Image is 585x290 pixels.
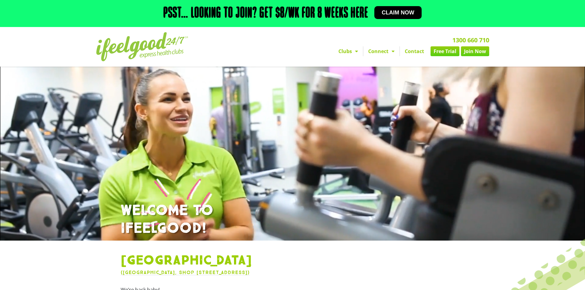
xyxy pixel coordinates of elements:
[461,46,489,56] a: Join Now
[400,46,429,56] a: Contact
[382,10,414,15] span: Claim now
[333,46,363,56] a: Clubs
[121,269,250,275] a: ([GEOGRAPHIC_DATA], Shop [STREET_ADDRESS])
[236,46,489,56] nav: Menu
[452,36,489,44] a: 1300 660 710
[163,6,368,21] h2: Psst… Looking to join? Get $8/wk for 8 weeks here
[374,6,422,19] a: Claim now
[431,46,459,56] a: Free Trial
[121,202,465,237] h1: WELCOME TO IFEELGOOD!
[363,46,400,56] a: Connect
[121,253,465,269] h1: [GEOGRAPHIC_DATA]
